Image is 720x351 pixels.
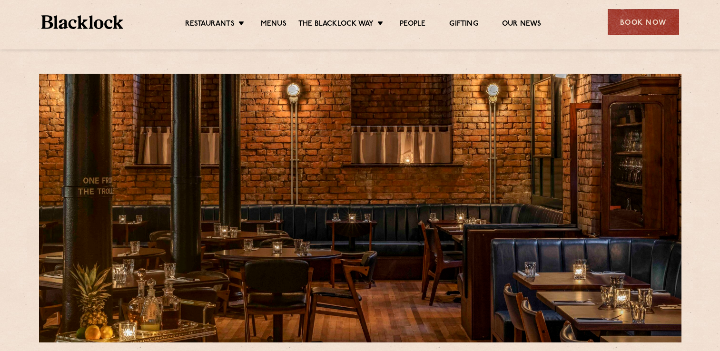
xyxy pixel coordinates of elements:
img: BL_Textured_Logo-footer-cropped.svg [41,15,124,29]
a: The Blacklock Way [298,19,374,30]
a: Gifting [449,19,478,30]
a: People [400,19,425,30]
a: Menus [261,19,286,30]
a: Restaurants [185,19,235,30]
div: Book Now [608,9,679,35]
a: Our News [502,19,542,30]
